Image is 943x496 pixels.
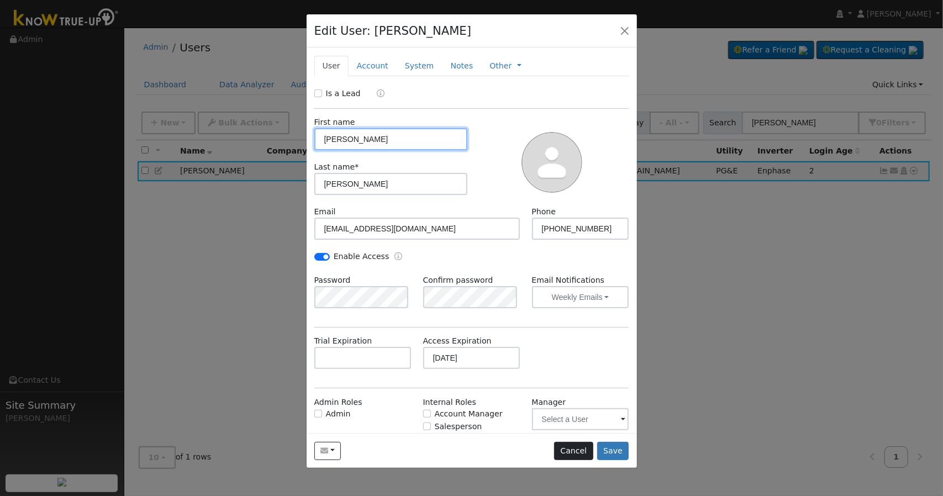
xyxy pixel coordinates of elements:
label: Internal Roles [423,397,476,408]
label: Manager [532,397,566,408]
label: Admin [326,408,351,420]
label: Last name [314,161,359,173]
a: User [314,56,349,76]
a: Lead [369,88,385,101]
label: Is a Lead [326,88,361,99]
label: Salesperson [435,421,482,432]
input: Admin [314,410,322,418]
input: Account Manager [423,410,431,418]
a: Account [349,56,397,76]
label: Manager [435,433,469,445]
label: Trial Expiration [314,335,372,347]
a: Notes [442,56,481,76]
label: Admin Roles [314,397,362,408]
input: Select a User [532,408,629,430]
button: Cancel [554,442,593,461]
label: Enable Access [334,251,389,262]
label: Confirm password [423,275,493,286]
a: System [397,56,442,76]
label: Account Manager [435,408,503,420]
label: Password [314,275,351,286]
button: termer68@yahoo.com [314,442,341,461]
input: Salesperson [423,423,431,430]
button: Save [597,442,629,461]
span: Required [355,162,359,171]
a: Other [489,60,512,72]
label: First name [314,117,355,128]
label: Phone [532,206,556,218]
label: Access Expiration [423,335,492,347]
button: Weekly Emails [532,286,629,308]
input: Is a Lead [314,89,322,97]
label: Email Notifications [532,275,629,286]
label: Email [314,206,336,218]
a: Enable Access [394,251,402,263]
h4: Edit User: [PERSON_NAME] [314,22,472,40]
